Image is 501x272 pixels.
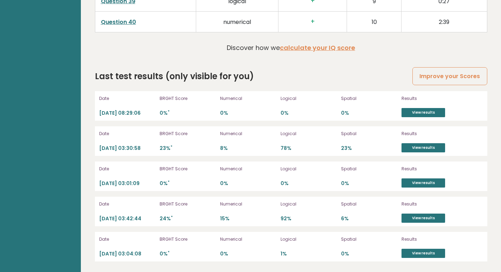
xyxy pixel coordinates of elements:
[160,251,216,257] p: 0%
[281,145,337,152] p: 78%
[99,236,155,242] p: Date
[341,251,397,257] p: 0%
[220,236,276,242] p: Numerical
[220,251,276,257] p: 0%
[95,70,254,83] h2: Last test results (only visible for you)
[402,12,487,32] td: 2:39
[99,110,155,116] p: [DATE] 08:29:06
[280,43,355,52] a: calculate your IQ score
[160,215,216,222] p: 24%
[160,166,216,172] p: BRGHT Score
[341,215,397,222] p: 6%
[281,201,337,207] p: Logical
[412,67,487,85] a: Improve your Scores
[402,201,475,207] p: Results
[160,131,216,137] p: BRGHT Score
[220,131,276,137] p: Numerical
[101,18,136,26] a: Question 40
[99,251,155,257] p: [DATE] 03:04:08
[220,95,276,102] p: Numerical
[281,110,337,116] p: 0%
[281,251,337,257] p: 1%
[341,131,397,137] p: Spatial
[341,201,397,207] p: Spatial
[99,180,155,187] p: [DATE] 03:01:09
[160,180,216,187] p: 0%
[402,214,445,223] a: View results
[347,12,402,32] td: 10
[99,201,155,207] p: Date
[220,201,276,207] p: Numerical
[220,215,276,222] p: 15%
[341,110,397,116] p: 0%
[284,18,341,25] h3: +
[220,166,276,172] p: Numerical
[281,180,337,187] p: 0%
[220,110,276,116] p: 0%
[281,166,337,172] p: Logical
[160,201,216,207] p: BRGHT Score
[341,166,397,172] p: Spatial
[99,215,155,222] p: [DATE] 03:42:44
[341,95,397,102] p: Spatial
[220,145,276,152] p: 8%
[402,108,445,117] a: View results
[402,178,445,188] a: View results
[341,145,397,152] p: 23%
[160,145,216,152] p: 23%
[402,143,445,152] a: View results
[402,236,475,242] p: Results
[99,166,155,172] p: Date
[196,12,278,32] td: numerical
[402,95,475,102] p: Results
[341,180,397,187] p: 0%
[227,43,355,52] p: Discover how we
[99,145,155,152] p: [DATE] 03:30:58
[160,110,216,116] p: 0%
[160,95,216,102] p: BRGHT Score
[281,236,337,242] p: Logical
[341,236,397,242] p: Spatial
[281,95,337,102] p: Logical
[160,236,216,242] p: BRGHT Score
[402,166,475,172] p: Results
[281,215,337,222] p: 92%
[402,131,475,137] p: Results
[281,131,337,137] p: Logical
[402,249,445,258] a: View results
[99,131,155,137] p: Date
[220,180,276,187] p: 0%
[99,95,155,102] p: Date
